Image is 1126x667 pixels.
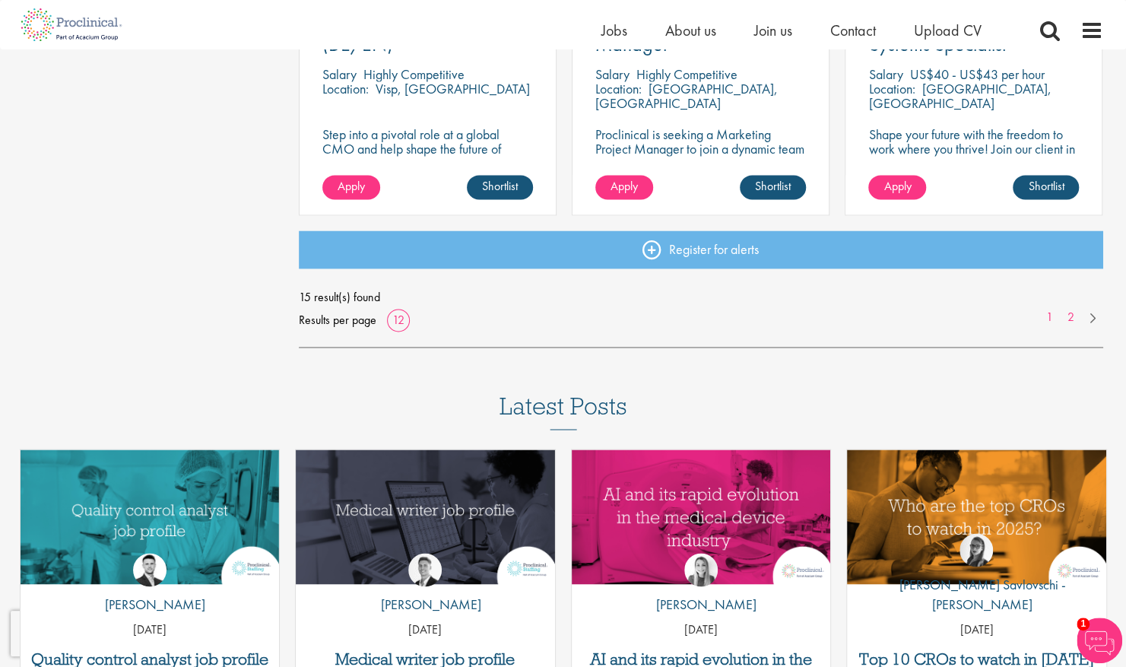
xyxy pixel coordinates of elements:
[11,611,205,656] iframe: reCAPTCHA
[296,621,555,638] p: [DATE]
[595,175,653,199] a: Apply
[296,449,555,584] a: Link to a post
[909,65,1044,83] p: US$40 - US$43 per hour
[883,178,911,194] span: Apply
[322,65,357,83] span: Salary
[611,178,638,194] span: Apply
[1060,309,1082,326] a: 2
[740,175,806,199] a: Shortlist
[665,21,716,40] a: About us
[408,553,442,586] img: George Watson
[847,574,1106,613] p: [PERSON_NAME] Savlovschi - [PERSON_NAME]
[370,594,481,614] p: [PERSON_NAME]
[21,449,280,584] a: Link to a post
[1077,618,1090,630] span: 1
[868,65,902,83] span: Salary
[94,553,205,621] a: Joshua Godden [PERSON_NAME]
[363,65,465,83] p: Highly Competitive
[754,21,792,40] a: Join us
[94,594,205,614] p: [PERSON_NAME]
[868,80,1051,112] p: [GEOGRAPHIC_DATA], [GEOGRAPHIC_DATA]
[296,449,555,584] img: Medical writer job profile
[387,312,410,328] a: 12
[847,449,1106,584] img: Top 10 CROs 2025 | Proclinical
[21,449,280,584] img: quality control analyst job profile
[868,127,1079,170] p: Shape your future with the freedom to work where you thrive! Join our client in a hybrid role tha...
[322,175,380,199] a: Apply
[847,533,1106,621] a: Theodora Savlovschi - Wicks [PERSON_NAME] Savlovschi - [PERSON_NAME]
[572,449,831,584] img: AI and Its Impact on the Medical Device Industry | Proclinical
[133,553,167,586] img: Joshua Godden
[21,621,280,638] p: [DATE]
[645,553,756,621] a: Hannah Burke [PERSON_NAME]
[595,65,630,83] span: Salary
[868,80,915,97] span: Location:
[595,16,806,54] a: Marketing Project Manager
[299,286,1103,309] span: 15 result(s) found
[500,393,627,430] h3: Latest Posts
[322,16,533,54] a: HR Service Advisor (DE/EN)
[868,16,1079,54] a: HR Shared Services - Systems Specialist
[322,127,533,170] p: Step into a pivotal role at a global CMO and help shape the future of healthcare manufacturing.
[959,533,993,567] img: Theodora Savlovschi - Wicks
[572,449,831,584] a: Link to a post
[847,449,1106,584] a: Link to a post
[376,80,530,97] p: Visp, [GEOGRAPHIC_DATA]
[830,21,876,40] a: Contact
[855,650,1099,667] a: Top 10 CROs to watch in [DATE]
[868,175,926,199] a: Apply
[28,650,272,667] a: Quality control analyst job profile
[645,594,756,614] p: [PERSON_NAME]
[572,621,831,638] p: [DATE]
[1077,618,1122,663] img: Chatbot
[1039,309,1061,326] a: 1
[338,178,365,194] span: Apply
[595,80,642,97] span: Location:
[370,553,481,621] a: George Watson [PERSON_NAME]
[1013,175,1079,199] a: Shortlist
[847,621,1106,638] p: [DATE]
[601,21,627,40] a: Jobs
[595,127,806,185] p: Proclinical is seeking a Marketing Project Manager to join a dynamic team in [GEOGRAPHIC_DATA], [...
[636,65,737,83] p: Highly Competitive
[684,553,718,586] img: Hannah Burke
[914,21,982,40] a: Upload CV
[467,175,533,199] a: Shortlist
[595,80,778,112] p: [GEOGRAPHIC_DATA], [GEOGRAPHIC_DATA]
[322,80,369,97] span: Location:
[299,230,1103,268] a: Register for alerts
[299,309,376,332] span: Results per page
[303,650,547,667] a: Medical writer job profile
